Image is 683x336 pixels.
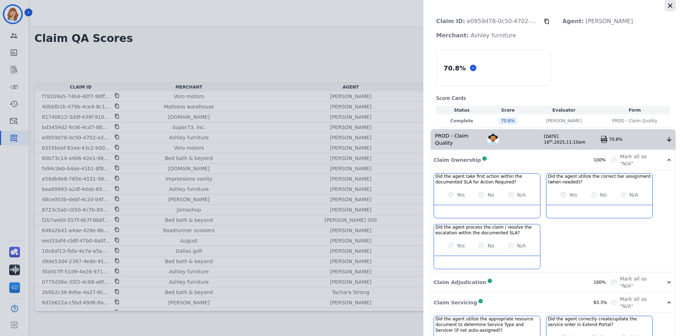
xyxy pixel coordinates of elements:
[457,191,465,198] label: Yes
[434,156,481,164] p: Claim Ownership
[569,191,577,198] label: Yes
[609,137,666,142] div: 70.8%
[517,191,526,198] label: N/A
[549,139,552,143] sup: th
[487,191,494,198] label: No
[487,106,529,114] th: Score
[517,242,526,249] label: N/A
[529,106,599,114] th: Evaluator
[593,300,611,305] div: 83.3%
[546,118,582,124] p: [PERSON_NAME]
[436,106,487,114] th: Status
[487,134,499,145] img: Avatar
[434,279,486,286] p: Claim Adjudication
[430,28,521,43] p: Ashley furniture
[629,191,638,198] label: N/A
[436,32,469,39] strong: Merchant:
[435,224,539,236] h3: Did the agent process the claim / resolve the escalation within the documented SLA?
[434,299,477,306] p: Claim Servicing
[562,18,584,25] strong: Agent:
[436,95,670,102] h3: Score Cards
[487,242,494,249] label: No
[566,140,586,145] span: 11:10am
[612,118,657,124] span: PROD - Claim Quality
[431,129,487,149] div: PROD - Claim Quality
[620,295,657,310] label: Mark all as "N/A"
[599,106,670,114] th: Form
[442,62,467,74] div: 70.8 %
[430,14,544,28] p: e0959d78-0c50-4702-a376-58dee00c6878
[438,118,486,124] p: Complete
[544,134,600,145] div: [DATE] 16 , 2025 ,
[548,174,651,185] h3: Did the agent utilize the correct tier assignment (when needed)?
[435,174,539,185] h3: Did the agent take first action within the documented SLA for Action Required?
[620,153,657,167] label: Mark all as "N/A"
[593,157,611,163] div: 100%
[548,316,651,327] h3: Did the agent correctly create/update the service order in Extend Portal?
[620,275,657,289] label: Mark all as "N/A"
[435,316,539,333] h3: Did the agent utilize the appropriate resource document to determine Service Type and Servicer (i...
[499,117,517,124] div: 70.8 %
[600,191,607,198] label: No
[457,242,465,249] label: Yes
[600,136,608,143] img: qa-pdf.svg
[436,18,465,25] strong: Claim ID:
[557,14,639,28] p: [PERSON_NAME]
[593,279,611,285] div: 100%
